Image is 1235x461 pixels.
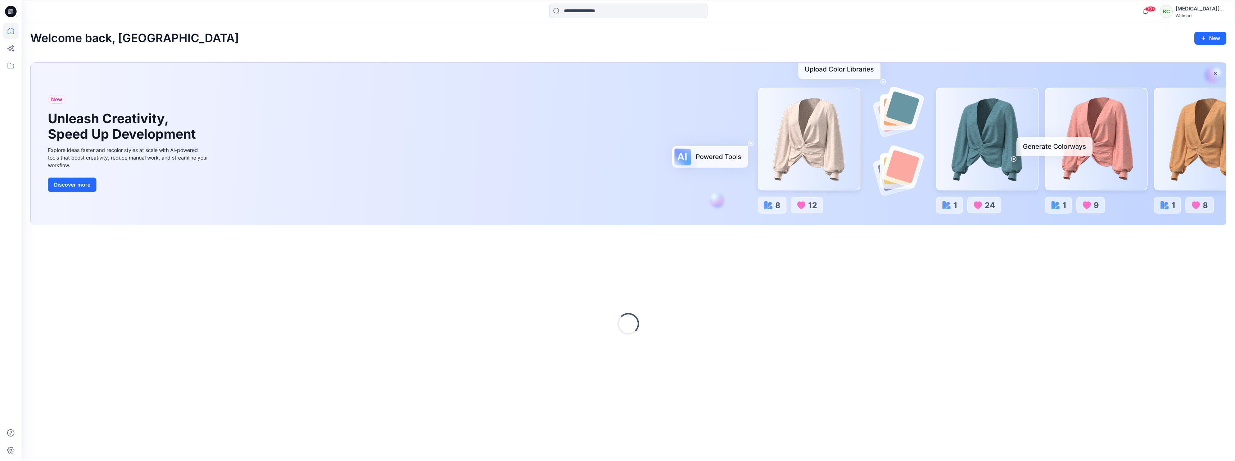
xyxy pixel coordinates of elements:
[1176,13,1226,18] div: Walmart
[1194,32,1226,45] button: New
[30,32,239,45] h2: Welcome back, [GEOGRAPHIC_DATA]
[1145,6,1156,12] span: 99+
[51,95,62,104] span: New
[48,111,199,142] h1: Unleash Creativity, Speed Up Development
[48,178,210,192] a: Discover more
[1176,4,1226,13] div: [MEDICAL_DATA][PERSON_NAME]
[48,146,210,169] div: Explore ideas faster and recolor styles at scale with AI-powered tools that boost creativity, red...
[48,178,96,192] button: Discover more
[1160,5,1173,18] div: KC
